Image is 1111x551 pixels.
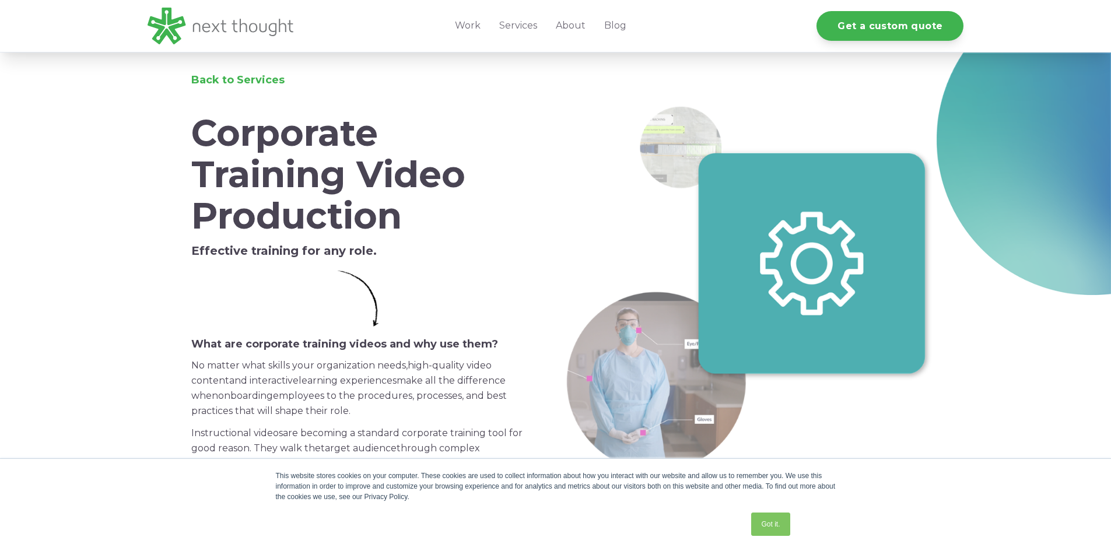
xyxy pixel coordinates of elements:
[408,360,464,371] span: high-quality
[276,471,836,502] div: This website stores cookies on your computer. These cookies are used to collect information about...
[191,113,525,237] h1: Corporate Training Video Production
[191,73,285,86] a: Back to Services
[338,271,378,327] img: Simple Arrow
[191,426,525,471] p: are becoming a standard corporate training tool for good reason. They walk the through complex in...
[299,375,397,386] span: learning experiences
[191,358,525,419] p: No matter what skills your organization needs, and interactive make all the difference when emplo...
[191,427,283,438] span: Instructional videos
[321,443,397,454] span: target audience
[816,11,963,41] a: Get a custom quote
[751,513,790,536] a: Got it.
[565,106,934,473] img: CorporateTraining-Header
[148,8,293,44] img: LG - NextThought Logo
[218,390,273,401] span: onboarding
[191,244,525,258] h5: Effective training for any role.
[191,338,525,351] h6: What are corporate training videos and why use them?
